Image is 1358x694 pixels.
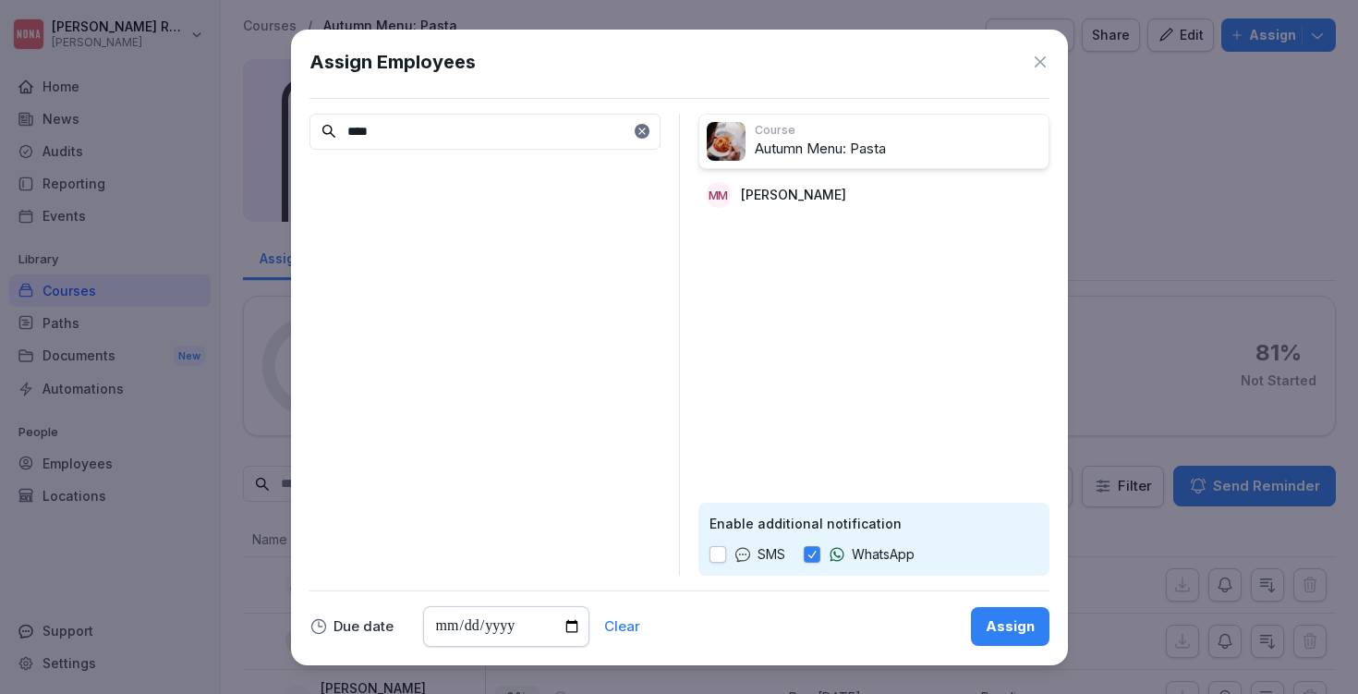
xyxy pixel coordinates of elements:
div: Assign [986,616,1035,637]
p: Autumn Menu: Pasta [755,139,1041,160]
p: [PERSON_NAME] [741,185,846,204]
button: Clear [604,620,640,633]
p: Enable additional notification [709,514,1038,533]
p: Due date [333,620,394,633]
p: WhatsApp [852,544,915,565]
p: Course [755,122,1041,139]
button: Assign [971,607,1049,646]
p: SMS [758,544,785,565]
div: MM [706,182,732,208]
h1: Assign Employees [309,48,476,76]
